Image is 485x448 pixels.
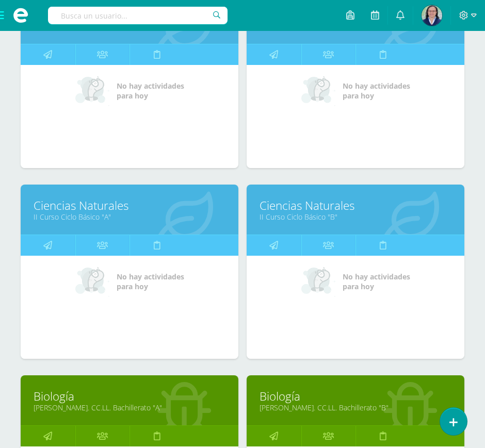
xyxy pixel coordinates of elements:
a: Ciencias Naturales [34,197,225,213]
img: no_activities_small.png [301,75,335,106]
a: [PERSON_NAME]. CC.LL. Bachillerato "A" [34,403,225,412]
span: No hay actividades para hoy [343,81,410,101]
a: II Curso Ciclo Básico "A" [34,212,225,222]
a: Biología [260,388,451,404]
a: Ciencias Naturales [260,197,451,213]
img: b70cd412f2b01b862447bda25ceab0f5.png [422,5,442,26]
a: Biología [34,388,225,404]
a: II Curso Ciclo Básico "B" [260,212,451,222]
span: No hay actividades para hoy [117,81,184,101]
input: Busca un usuario... [48,7,228,24]
a: [PERSON_NAME]. CC.LL. Bachillerato "B" [260,403,451,412]
span: No hay actividades para hoy [343,272,410,291]
img: no_activities_small.png [75,75,109,106]
img: no_activities_small.png [301,266,335,297]
img: no_activities_small.png [75,266,109,297]
span: No hay actividades para hoy [117,272,184,291]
